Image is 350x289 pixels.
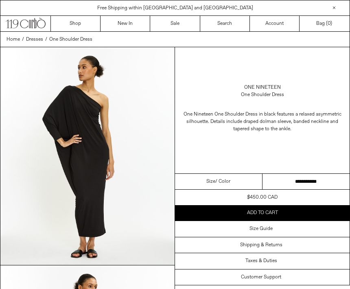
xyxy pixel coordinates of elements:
[200,16,250,31] a: Search
[0,47,175,265] img: Corbo-2024-04-23-e-Com13011-01_1800x1800.jpg
[245,258,277,264] h3: Taxes & Duties
[300,16,349,31] a: Bag ()
[241,91,284,99] div: One Shoulder Dress
[175,205,350,221] button: Add to cart
[7,36,20,43] a: Home
[22,36,24,43] span: /
[49,36,92,43] a: One Shoulder Dress
[150,16,200,31] a: Sale
[101,16,150,31] a: New In
[328,20,332,27] span: )
[247,194,278,201] div: $450.00 CAD
[244,84,281,91] a: One Nineteen
[183,107,341,137] p: One Nineteen One Shoulder Dress in black features a relaxed asymmetric silhouette. Details includ...
[247,210,278,216] span: Add to cart
[45,36,47,43] span: /
[215,178,230,185] span: / Color
[51,16,101,31] a: Shop
[240,242,282,248] h3: Shipping & Returns
[241,274,281,280] h3: Customer Support
[206,178,215,185] span: Size
[328,20,330,27] span: 0
[26,36,43,43] a: Dresses
[97,5,253,11] a: Free Shipping within [GEOGRAPHIC_DATA] and [GEOGRAPHIC_DATA]
[249,226,273,232] h3: Size Guide
[250,16,300,31] a: Account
